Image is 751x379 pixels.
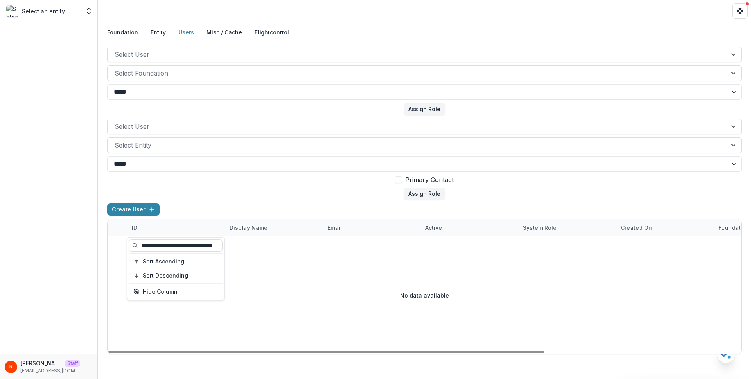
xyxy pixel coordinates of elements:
div: Display Name [225,219,323,236]
div: Active [420,224,447,232]
span: Primary Contact [405,175,454,184]
button: Entity [144,25,172,40]
p: No data available [400,291,449,300]
div: Created on [616,219,714,236]
img: Select an entity [6,5,19,17]
div: System Role [518,219,616,236]
button: Get Help [732,3,748,19]
div: Raj [9,364,13,369]
p: [EMAIL_ADDRESS][DOMAIN_NAME] [20,367,80,374]
div: Display Name [225,224,272,232]
p: Staff [65,360,80,367]
div: ID [127,219,225,236]
p: Select an entity [22,7,65,15]
div: Active [420,219,518,236]
div: ID [127,224,142,232]
span: Sort Descending [143,273,188,279]
a: Flightcontrol [255,28,289,36]
div: email [323,219,420,236]
button: More [83,362,93,372]
div: System Role [518,224,561,232]
div: Created on [616,224,657,232]
div: email [323,224,347,232]
button: Sort Descending [129,269,223,282]
span: Sort Ascending [143,258,184,265]
button: Misc / Cache [200,25,248,40]
button: Open entity switcher [83,3,94,19]
button: Create User [107,203,160,216]
button: Hide Column [129,285,223,298]
button: Users [172,25,200,40]
button: Assign Role [404,103,445,116]
button: Sort Ascending [129,255,223,268]
p: [PERSON_NAME] [20,359,62,367]
button: Assign Role [404,188,445,200]
button: Foundation [101,25,144,40]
